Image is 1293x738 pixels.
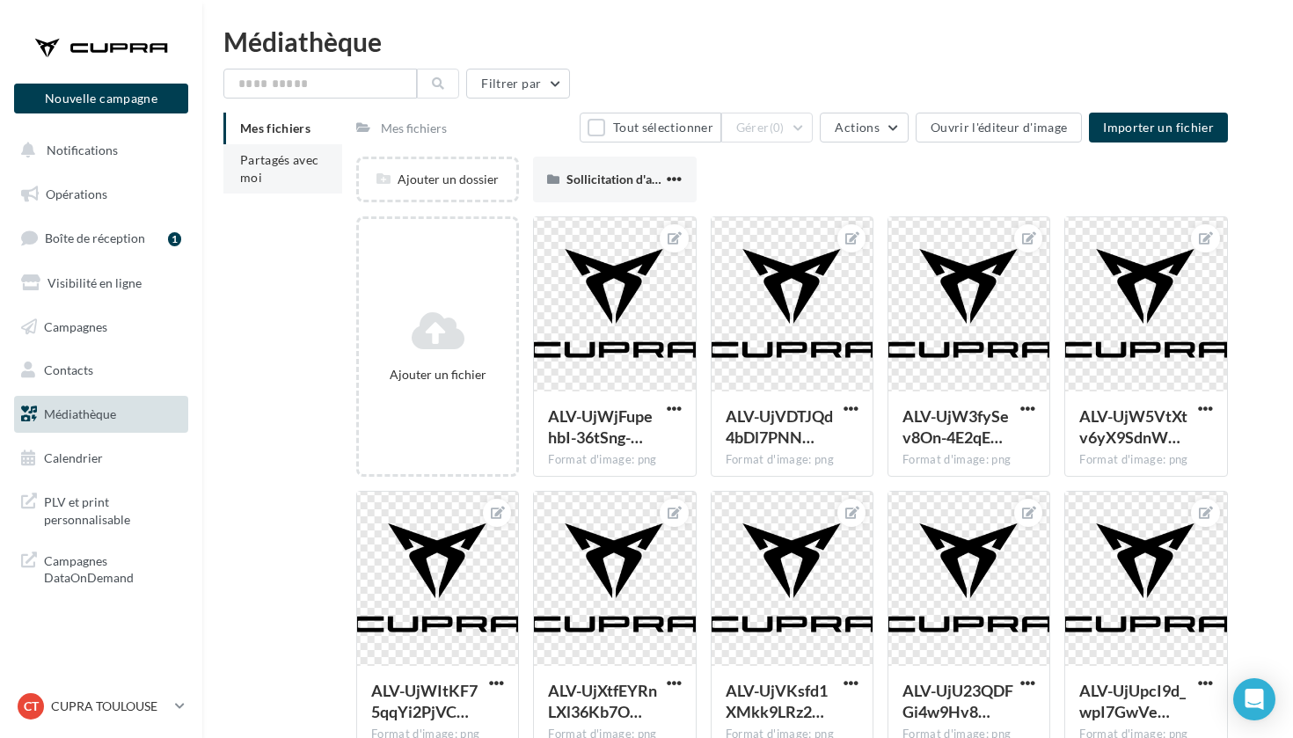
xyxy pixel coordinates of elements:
[902,681,1013,721] span: ALV-UjU23QDFGi4w9Hv8QBfRFGoZeVtPvMYoR7Lr2p4amHjpjGZ1TGwe
[548,406,653,447] span: ALV-UjWjFupehbI-36tSng-widwNo5JZdcfiDXQ8VVkBzRWwlNvjZC2w
[1103,120,1214,135] span: Importer un fichier
[1089,113,1228,142] button: Importer un fichier
[1079,681,1186,721] span: ALV-UjUpcI9d_wpI7GwVeObprCdP12D5tou266BR3CkRXnvNCRTF_gB9
[835,120,879,135] span: Actions
[1233,678,1275,720] div: Open Intercom Messenger
[902,406,1009,447] span: ALV-UjW3fySev8On-4E2qE0l0zldTiegIxSyZ11br3Tn8z1CxKOzJ_7s
[359,171,516,188] div: Ajouter un dossier
[548,452,681,468] div: Format d'image: png
[916,113,1082,142] button: Ouvrir l'éditeur d'image
[11,265,192,302] a: Visibilité en ligne
[44,490,181,528] span: PLV et print personnalisable
[240,152,319,185] span: Partagés avec moi
[902,452,1035,468] div: Format d'image: png
[46,186,107,201] span: Opérations
[11,440,192,477] a: Calendrier
[11,219,192,257] a: Boîte de réception1
[11,396,192,433] a: Médiathèque
[44,549,181,587] span: Campagnes DataOnDemand
[45,230,145,245] span: Boîte de réception
[721,113,814,142] button: Gérer(0)
[726,681,828,721] span: ALV-UjVKsfd1XMkk9LRz2L-dcm1Ow04JTk0lOHC2Gs57YY_wwGBVOAf0
[11,132,185,169] button: Notifications
[11,352,192,389] a: Contacts
[726,406,833,447] span: ALV-UjVDTJQd4bDl7PNNYpY8TrhPAQHgD611TKU8JWYUH1SiC5f4Tz6p
[11,309,192,346] a: Campagnes
[11,176,192,213] a: Opérations
[580,113,720,142] button: Tout sélectionner
[1079,406,1187,447] span: ALV-UjW5VtXtv6yX9SdnWgb7FMctl0DJiZk5pJNea17IoY1Exl6_F3lO
[24,698,39,715] span: CT
[366,366,509,384] div: Ajouter un fichier
[14,690,188,723] a: CT CUPRA TOULOUSE
[726,452,858,468] div: Format d'image: png
[44,362,93,377] span: Contacts
[47,275,142,290] span: Visibilité en ligne
[1079,452,1212,468] div: Format d'image: png
[11,542,192,594] a: Campagnes DataOnDemand
[820,113,908,142] button: Actions
[548,681,657,721] span: ALV-UjXtfEYRnLXl36Kb7ObwRPmiobZXqYPeDE2N9qXiRP58cmJM0njj
[11,483,192,535] a: PLV et print personnalisable
[240,121,310,135] span: Mes fichiers
[371,681,478,721] span: ALV-UjWItKF75qqYi2PjVC4nGi3ufEj34PmQqdX-QmMB2_5B692C6Wbb
[51,698,168,715] p: CUPRA TOULOUSE
[223,28,1272,55] div: Médiathèque
[770,121,785,135] span: (0)
[44,318,107,333] span: Campagnes
[14,84,188,113] button: Nouvelle campagne
[168,232,181,246] div: 1
[566,172,667,186] span: Sollicitation d'avis
[44,450,103,465] span: Calendrier
[381,120,447,137] div: Mes fichiers
[466,69,570,99] button: Filtrer par
[44,406,116,421] span: Médiathèque
[47,142,118,157] span: Notifications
